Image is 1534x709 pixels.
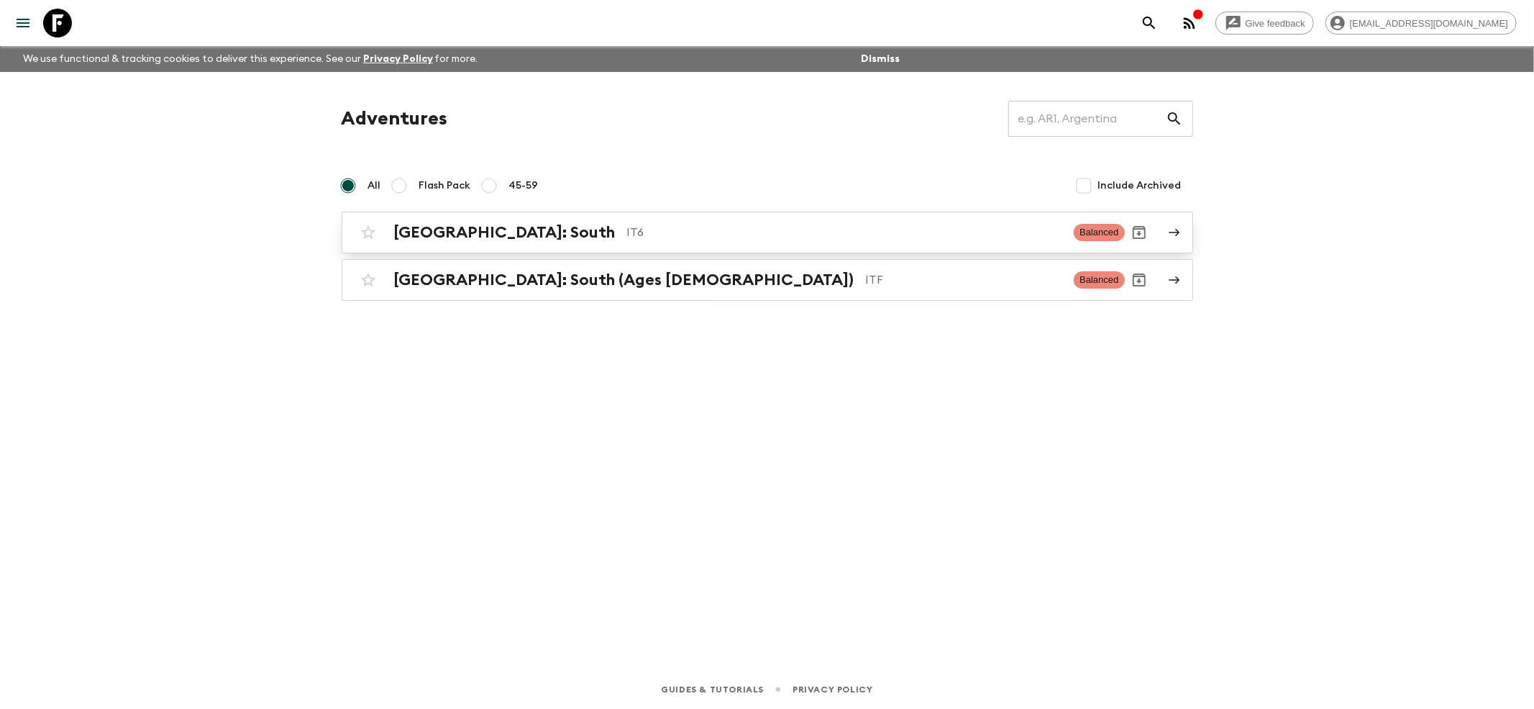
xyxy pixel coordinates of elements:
[1215,12,1314,35] a: Give feedback
[1342,18,1516,29] span: [EMAIL_ADDRESS][DOMAIN_NAME]
[342,212,1193,253] a: [GEOGRAPHIC_DATA]: SouthIT6BalancedArchive
[1074,271,1124,289] span: Balanced
[342,104,448,133] h1: Adventures
[661,682,764,697] a: Guides & Tutorials
[857,49,903,69] button: Dismiss
[17,46,484,72] p: We use functional & tracking cookies to deliver this experience. See our for more.
[1074,224,1124,241] span: Balanced
[793,682,872,697] a: Privacy Policy
[1008,99,1166,139] input: e.g. AR1, Argentina
[368,179,381,193] span: All
[394,271,854,289] h2: [GEOGRAPHIC_DATA]: South (Ages [DEMOGRAPHIC_DATA])
[9,9,37,37] button: menu
[1135,9,1164,37] button: search adventures
[509,179,539,193] span: 45-59
[1125,218,1154,247] button: Archive
[1098,179,1182,193] span: Include Archived
[342,259,1193,301] a: [GEOGRAPHIC_DATA]: South (Ages [DEMOGRAPHIC_DATA])ITFBalancedArchive
[363,54,433,64] a: Privacy Policy
[394,223,616,242] h2: [GEOGRAPHIC_DATA]: South
[419,179,471,193] span: Flash Pack
[1238,18,1313,29] span: Give feedback
[627,224,1063,241] p: IT6
[1325,12,1517,35] div: [EMAIL_ADDRESS][DOMAIN_NAME]
[1125,266,1154,294] button: Archive
[866,271,1063,289] p: ITF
